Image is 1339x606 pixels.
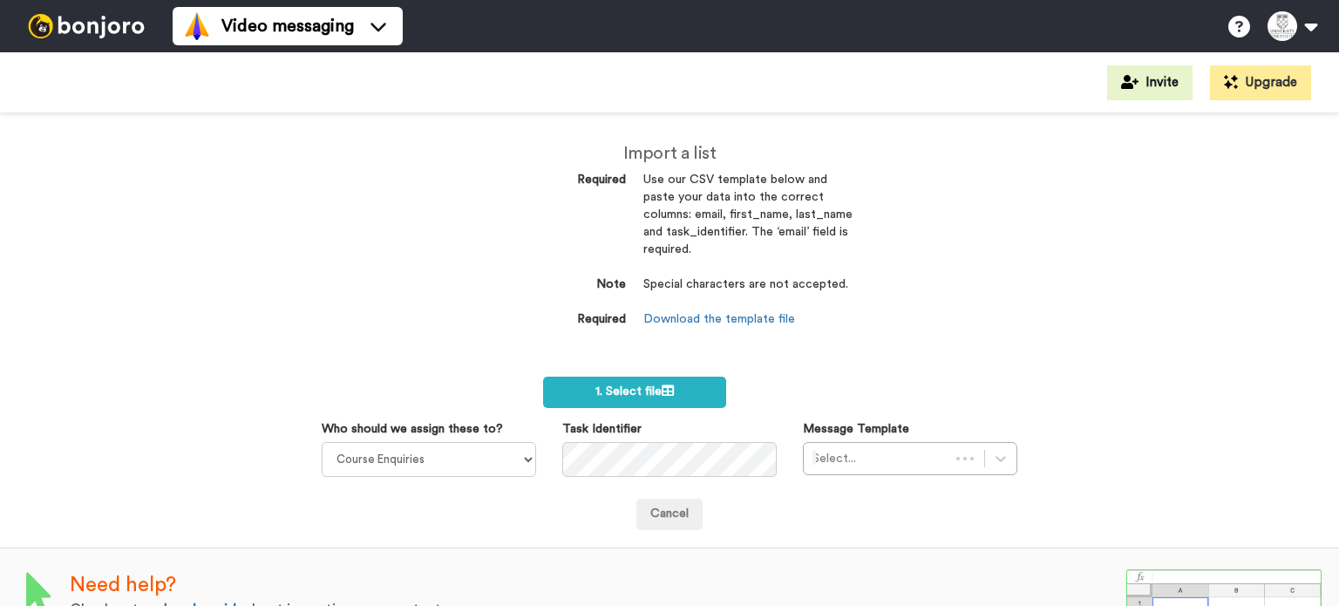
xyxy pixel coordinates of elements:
[562,420,642,438] label: Task Identifier
[21,14,152,38] img: bj-logo-header-white.svg
[595,385,674,398] span: 1. Select file
[486,144,853,163] h2: Import a list
[486,276,626,294] dt: Note
[643,276,853,311] dd: Special characters are not accepted.
[486,172,626,189] dt: Required
[643,172,853,276] dd: Use our CSV template below and paste your data into the correct columns: email, first_name, last_...
[803,420,909,438] label: Message Template
[322,420,503,438] label: Who should we assign these to?
[183,12,211,40] img: vm-color.svg
[1210,65,1311,100] button: Upgrade
[70,570,1126,600] div: Need help?
[486,311,626,329] dt: Required
[221,14,354,38] span: Video messaging
[643,313,795,325] a: Download the template file
[1107,65,1193,100] button: Invite
[636,499,703,530] a: Cancel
